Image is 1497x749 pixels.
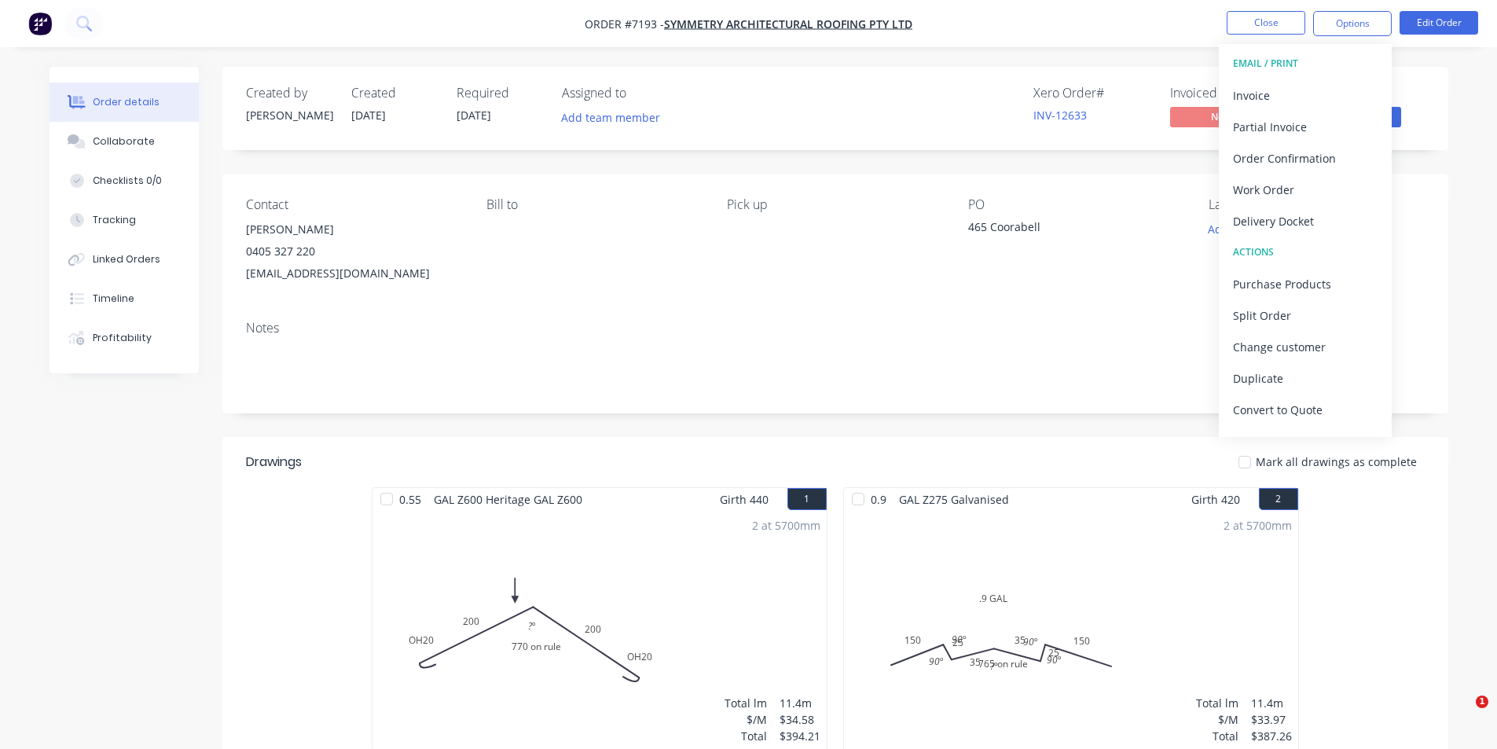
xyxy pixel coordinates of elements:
div: Created [351,86,438,101]
button: Order details [50,83,199,122]
div: Profitability [93,331,152,345]
button: Options [1313,11,1392,36]
div: Checklists 0/0 [93,174,162,188]
div: 0405 327 220 [246,240,461,263]
div: 465 Coorabell [968,218,1165,240]
div: $33.97 [1251,711,1292,728]
div: $387.26 [1251,728,1292,744]
div: Labels [1209,197,1424,212]
div: $/M [725,711,767,728]
iframe: Intercom live chat [1444,696,1481,733]
button: Tracking [50,200,199,240]
button: Linked Orders [50,240,199,279]
button: Add labels [1200,218,1272,240]
div: Work Order [1233,178,1378,201]
button: Edit Order [1400,11,1478,35]
div: Notes [246,321,1425,336]
div: Bill to [486,197,702,212]
span: 0.55 [393,488,427,511]
span: Order #7193 - [585,17,664,31]
div: Assigned to [562,86,719,101]
div: Invoiced [1170,86,1288,101]
button: Collaborate [50,122,199,161]
div: Invoice [1233,84,1378,107]
span: 0.9 [864,488,893,511]
div: Drawings [246,453,302,472]
div: [PERSON_NAME]0405 327 220[EMAIL_ADDRESS][DOMAIN_NAME] [246,218,461,285]
div: Total [725,728,767,744]
a: INV-12633 [1033,108,1087,123]
div: $34.58 [780,711,820,728]
button: 2 [1259,488,1298,510]
div: Purchase Products [1233,273,1378,296]
img: Factory [28,12,52,35]
div: Duplicate [1233,367,1378,390]
span: No [1170,107,1264,127]
div: Xero Order # [1033,86,1151,101]
div: Created by [246,86,332,101]
div: EMAIL / PRINT [1233,53,1378,74]
span: Girth 420 [1191,488,1240,511]
div: [PERSON_NAME] [246,107,332,123]
div: ACTIONS [1233,242,1378,263]
button: Add team member [562,107,669,128]
div: Total [1196,728,1238,744]
div: [PERSON_NAME] [246,218,461,240]
span: [DATE] [457,108,491,123]
div: 2 at 5700mm [752,517,820,534]
div: 11.4m [780,695,820,711]
div: 11.4m [1251,695,1292,711]
div: Delivery Docket [1233,210,1378,233]
div: Timeline [93,292,134,306]
div: Split Order [1233,304,1378,327]
button: Close [1227,11,1305,35]
div: 2 at 5700mm [1224,517,1292,534]
a: Symmetry Architectural Roofing Pty Ltd [664,17,912,31]
div: Archive [1233,430,1378,453]
span: [DATE] [351,108,386,123]
span: GAL Z600 Heritage GAL Z600 [427,488,589,511]
span: Girth 440 [720,488,769,511]
div: Total lm [1196,695,1238,711]
div: [EMAIL_ADDRESS][DOMAIN_NAME] [246,263,461,285]
button: Checklists 0/0 [50,161,199,200]
div: Convert to Quote [1233,398,1378,421]
div: Collaborate [93,134,155,149]
div: $/M [1196,711,1238,728]
div: Required [457,86,543,101]
div: Partial Invoice [1233,116,1378,138]
span: 1 [1476,696,1488,708]
div: Change customer [1233,336,1378,358]
div: Total lm [725,695,767,711]
div: Order Confirmation [1233,147,1378,170]
button: Add team member [552,107,668,128]
div: PO [968,197,1183,212]
div: Contact [246,197,461,212]
span: GAL Z275 Galvanised [893,488,1015,511]
div: Order details [93,95,160,109]
div: Linked Orders [93,252,160,266]
div: Pick up [727,197,942,212]
button: Timeline [50,279,199,318]
button: 1 [787,488,827,510]
button: Profitability [50,318,199,358]
div: Tracking [93,213,136,227]
span: Mark all drawings as complete [1256,453,1417,470]
div: $394.21 [780,728,820,744]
